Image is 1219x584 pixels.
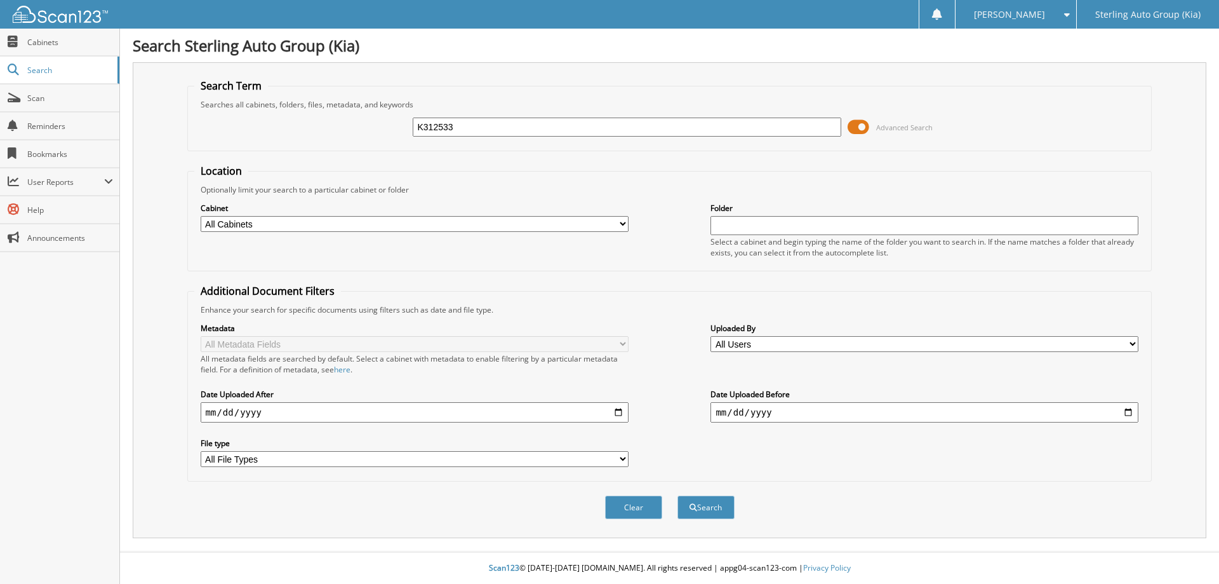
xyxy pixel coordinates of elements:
span: Scan [27,93,113,104]
legend: Additional Document Filters [194,284,341,298]
label: Cabinet [201,203,629,214]
span: Bookmarks [27,149,113,160]
span: Announcements [27,233,113,243]
label: Folder [710,203,1138,214]
button: Clear [605,496,662,519]
div: Searches all cabinets, folders, files, metadata, and keywords [194,99,1145,110]
input: start [201,402,629,423]
div: Select a cabinet and begin typing the name of the folder you want to search in. If the name match... [710,236,1138,258]
input: end [710,402,1138,423]
img: scan123-logo-white.svg [13,6,108,23]
iframe: Chat Widget [1156,523,1219,584]
legend: Location [194,164,248,178]
button: Search [677,496,735,519]
label: Uploaded By [710,323,1138,334]
legend: Search Term [194,79,268,93]
span: User Reports [27,177,104,187]
span: [PERSON_NAME] [974,11,1045,18]
a: Privacy Policy [803,562,851,573]
span: Sterling Auto Group (Kia) [1095,11,1201,18]
div: Enhance your search for specific documents using filters such as date and file type. [194,304,1145,315]
span: Cabinets [27,37,113,48]
label: Date Uploaded Before [710,389,1138,400]
span: Search [27,65,111,76]
span: Help [27,205,113,215]
span: Reminders [27,121,113,132]
div: Optionally limit your search to a particular cabinet or folder [194,184,1145,195]
a: here [334,364,350,375]
span: Advanced Search [876,123,933,132]
label: Metadata [201,323,629,334]
label: Date Uploaded After [201,389,629,400]
div: © [DATE]-[DATE] [DOMAIN_NAME]. All rights reserved | appg04-scan123-com | [120,553,1219,584]
h1: Search Sterling Auto Group (Kia) [133,35,1206,56]
div: All metadata fields are searched by default. Select a cabinet with metadata to enable filtering b... [201,353,629,375]
label: File type [201,438,629,449]
span: Scan123 [489,562,519,573]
